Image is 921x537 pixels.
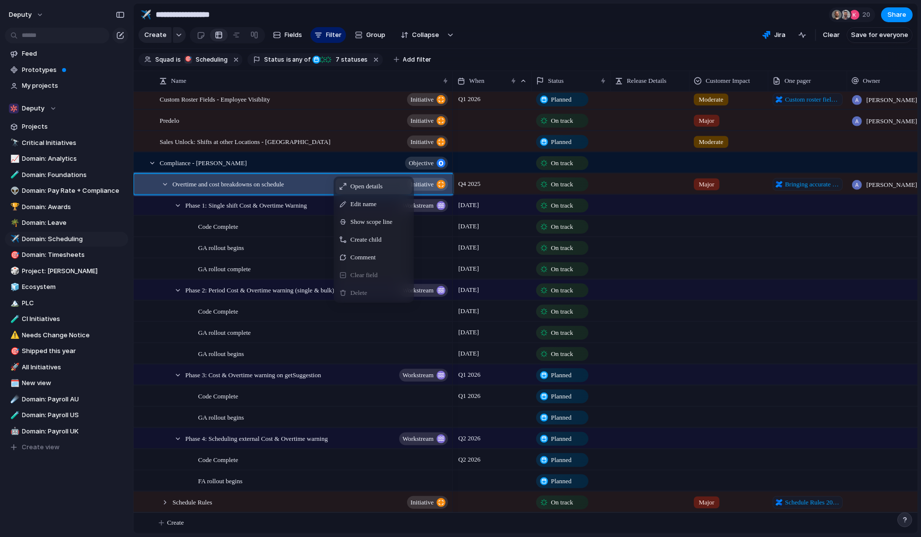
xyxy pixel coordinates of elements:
button: Filter [310,27,346,43]
span: Prototypes [22,65,125,75]
span: is [286,55,291,64]
button: Fields [269,27,307,43]
button: 7 statuses [311,54,370,65]
div: 🎯Domain: Timesheets [5,248,128,262]
span: deputy [9,10,32,20]
div: 🌴Domain: Leave [5,215,128,230]
a: 🧪CI Initiatives [5,312,128,326]
span: Shipped this year [22,346,125,356]
a: My projects [5,78,128,93]
div: Context Menu [334,177,414,303]
span: Domain: Payroll UK [22,427,125,436]
div: 📈 [10,153,17,165]
button: Add filter [388,53,438,67]
a: Projects [5,119,128,134]
a: 🎯Shipped this year [5,344,128,358]
button: 🧊 [9,282,19,292]
span: All Initiatives [22,362,125,372]
button: 🎲 [9,266,19,276]
div: 🧪Domain: Payroll US [5,408,128,423]
a: 🤖Domain: Payroll UK [5,424,128,439]
a: Feed [5,46,128,61]
span: Save for everyone [851,30,908,40]
span: Clear field [350,270,377,280]
button: 🏔️ [9,298,19,308]
div: 🧪 [10,410,17,421]
button: is [174,54,183,65]
div: 🎯 [10,346,17,357]
button: 🎯 [9,250,19,260]
div: ☄️ [10,394,17,405]
a: 🧊Ecosystem [5,280,128,294]
span: Show scope line [350,217,392,227]
a: 🎲Project: [PERSON_NAME] [5,264,128,279]
button: ⚠️ [9,330,19,340]
button: 🧪 [9,170,19,180]
a: ✈️Domain: Scheduling [5,232,128,247]
a: 👽Domain: Pay Rate + Compliance [5,183,128,198]
div: 🔭Critical Initiatives [5,136,128,150]
button: 🎯 [9,346,19,356]
div: 🏆 [10,201,17,213]
span: is [176,55,181,64]
span: any of [291,55,310,64]
div: ⚠️Needs Change Notice [5,328,128,343]
div: ✈️ [140,8,151,21]
button: ✈️ [9,234,19,244]
a: Prototypes [5,63,128,77]
button: Group [350,27,391,43]
button: 🧪 [9,410,19,420]
span: Open details [350,181,382,191]
button: 👽 [9,186,19,196]
span: Domain: Foundations [22,170,125,180]
div: 🌴 [10,217,17,229]
span: Needs Change Notice [22,330,125,340]
span: Project: [PERSON_NAME] [22,266,125,276]
div: 🗓️ [10,378,17,389]
span: Filter [326,30,342,40]
button: 🔭 [9,138,19,148]
button: 📈 [9,154,19,164]
button: ✈️ [138,7,154,23]
div: 🗓️New view [5,376,128,391]
div: 🧊 [10,282,17,293]
a: 🏔️PLC [5,296,128,311]
span: Projects [22,122,125,132]
span: Share [887,10,906,20]
span: 7 [333,56,341,63]
button: deputy [4,7,49,23]
button: isany of [284,54,312,65]
div: 🚀 [10,361,17,373]
span: PLC [22,298,125,308]
span: Edit name [350,199,376,209]
span: Squad [155,55,174,64]
span: Domain: Pay Rate + Compliance [22,186,125,196]
span: Domain: Payroll AU [22,394,125,404]
span: Delete [350,288,367,298]
span: Group [367,30,386,40]
span: Add filter [403,55,432,64]
a: 📈Domain: Analytics [5,151,128,166]
span: Domain: Payroll US [22,410,125,420]
button: 🚀 [9,362,19,372]
span: Feed [22,49,125,59]
span: New view [22,378,125,388]
button: Deputy [5,101,128,116]
a: 🧪Domain: Foundations [5,168,128,182]
div: ☄️Domain: Payroll AU [5,392,128,407]
button: 🧪 [9,314,19,324]
button: Save for everyone [847,27,913,43]
span: My projects [22,81,125,91]
span: Collapse [412,30,440,40]
span: statuses [333,55,368,64]
div: 🏔️ [10,297,17,309]
div: 🧪 [10,169,17,180]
